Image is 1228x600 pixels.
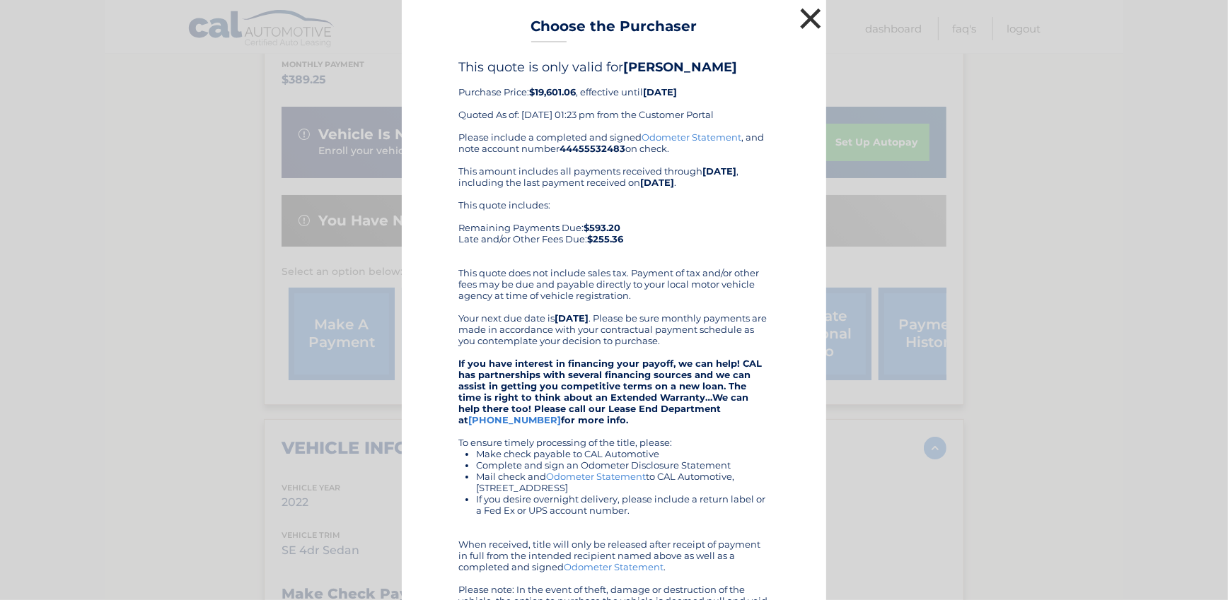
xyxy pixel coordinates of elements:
b: $593.20 [584,222,620,233]
div: This quote includes: Remaining Payments Due: Late and/or Other Fees Due: [458,199,770,256]
h4: This quote is only valid for [458,59,770,75]
b: $19,601.06 [529,86,576,98]
a: Odometer Statement [642,131,741,143]
b: $255.36 [587,233,623,245]
li: If you desire overnight delivery, please include a return label or a Fed Ex or UPS account number. [476,493,770,516]
h3: Choose the Purchaser [531,18,697,42]
b: [PERSON_NAME] [623,59,737,75]
button: × [797,4,825,33]
strong: If you have interest in financing your payoff, we can help! CAL has partnerships with several fin... [458,358,762,425]
li: Make check payable to CAL Automotive [476,448,770,459]
a: [PHONE_NUMBER] [468,414,561,425]
li: Mail check and to CAL Automotive, [STREET_ADDRESS] [476,471,770,493]
a: Odometer Statement [564,561,664,572]
b: [DATE] [555,312,589,324]
a: Odometer Statement [546,471,646,482]
b: [DATE] [643,86,677,98]
li: Complete and sign an Odometer Disclosure Statement [476,459,770,471]
b: [DATE] [702,165,736,177]
b: [DATE] [640,177,674,188]
b: 44455532483 [560,143,625,154]
div: Purchase Price: , effective until Quoted As of: [DATE] 01:23 pm from the Customer Portal [458,59,770,131]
